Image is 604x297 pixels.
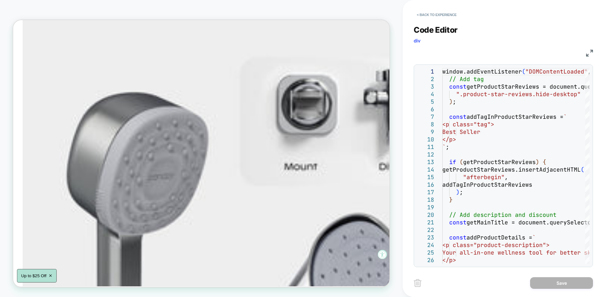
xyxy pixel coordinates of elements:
[586,50,593,57] img: fullscreen
[525,68,588,75] span: "DOMContentLoaded"
[417,106,434,113] div: 6
[417,256,434,264] div: 26
[449,196,453,203] span: }
[417,158,434,166] div: 13
[543,158,546,166] span: {
[417,128,434,136] div: 9
[417,91,434,98] div: 4
[460,158,463,166] span: (
[417,181,434,189] div: 16
[442,166,581,173] span: getProductStarReviews.insertAdjacentHTML
[563,113,567,120] span: `
[442,249,595,256] span: Your all-in-one wellness tool for better ski
[442,181,532,188] span: addTagInProductStarReviews
[449,98,453,105] span: )
[449,75,484,83] span: // Add tag
[581,166,584,173] span: (
[442,143,446,151] span: `
[417,196,434,204] div: 18
[467,234,532,241] span: addProductDetails =
[442,136,456,143] span: </p>
[442,241,550,249] span: <p class="product-description">
[460,189,463,196] span: ;
[442,68,522,75] span: window.addEventListener
[449,219,467,226] span: const
[414,38,421,44] span: div
[536,158,539,166] span: )
[449,113,467,120] span: const
[414,279,422,287] img: delete
[463,173,505,181] span: "afterbegin"
[417,249,434,256] div: 25
[442,121,494,128] span: <p class="tag">
[417,204,434,211] div: 19
[449,158,456,166] span: if
[417,83,434,91] div: 3
[417,136,434,143] div: 10
[417,173,434,181] div: 15
[449,234,467,241] span: const
[532,234,536,241] span: `
[530,277,593,289] button: Save
[417,75,434,83] div: 2
[417,68,434,75] div: 1
[467,219,595,226] span: getMainTitle = document.querySelector
[449,83,467,90] span: const
[417,98,434,106] div: 5
[417,121,434,128] div: 8
[417,143,434,151] div: 11
[417,226,434,234] div: 22
[417,151,434,158] div: 12
[417,241,434,249] div: 24
[442,128,480,135] span: Best Seller
[417,166,434,173] div: 14
[453,98,456,105] span: ;
[446,143,449,151] span: ;
[456,91,581,98] span: ".product-star-reviews.hide-desktop"
[417,189,434,196] div: 17
[417,234,434,241] div: 23
[414,10,460,20] button: < Back to experience
[417,211,434,219] div: 20
[463,158,536,166] span: getProductStarReviews
[456,189,460,196] span: )
[414,25,458,35] span: Code Editor
[417,113,434,121] div: 7
[467,113,563,120] span: addTagInProductStarReviews =
[449,211,556,218] span: // Add description and discount
[505,173,508,181] span: ,
[442,256,456,264] span: </p>
[522,68,525,75] span: (
[417,219,434,226] div: 21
